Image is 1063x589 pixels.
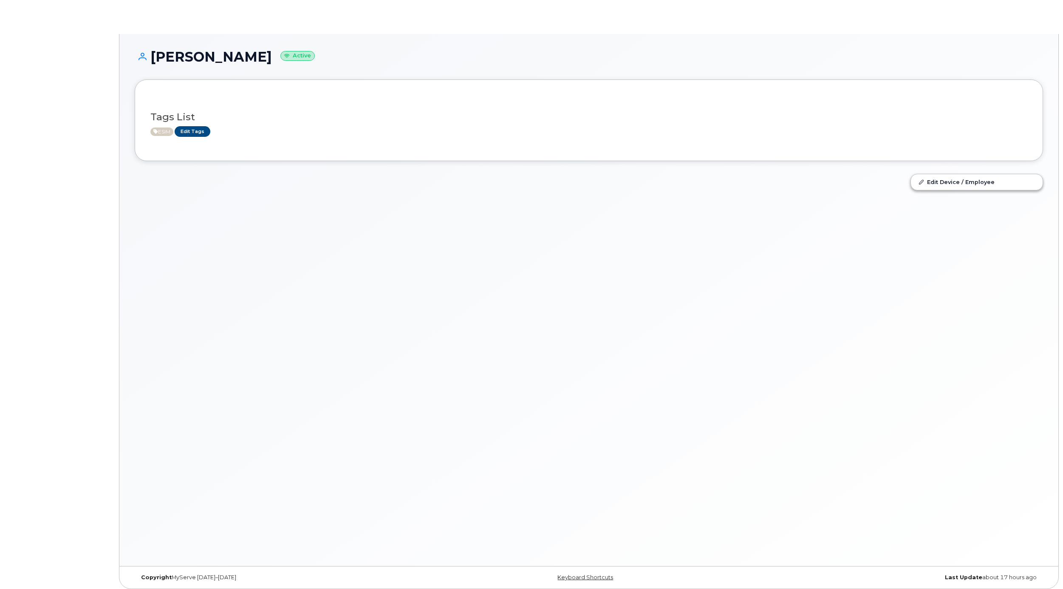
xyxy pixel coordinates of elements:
strong: Last Update [945,574,982,581]
span: Active [150,127,173,136]
h3: Tags List [150,112,1027,122]
small: Active [280,51,315,61]
a: Edit Device / Employee [911,174,1043,190]
div: about 17 hours ago [740,574,1043,581]
a: Keyboard Shortcuts [557,574,613,581]
strong: Copyright [141,574,172,581]
a: Edit Tags [175,126,210,137]
h1: [PERSON_NAME] [135,49,1043,64]
div: MyServe [DATE]–[DATE] [135,574,438,581]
